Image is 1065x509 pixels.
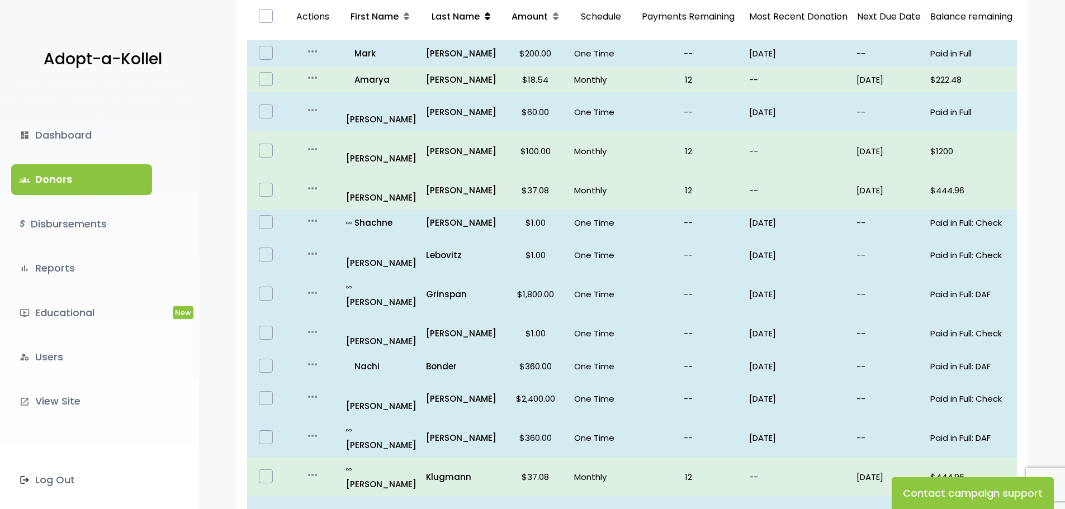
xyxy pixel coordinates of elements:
a: [PERSON_NAME] [426,104,497,120]
i: more_horiz [306,390,319,403]
p: Monthly [574,469,627,484]
p: Paid in Full [930,46,1012,61]
p: Paid in Full: DAF [930,430,1012,445]
p: $444.96 [930,183,1012,198]
p: One Time [574,46,627,61]
p: Paid in Full: Check [930,391,1012,406]
p: [DATE] [749,391,848,406]
p: [DATE] [856,144,921,159]
a: $Disbursements [11,209,152,239]
p: Mark [346,46,417,61]
p: [PERSON_NAME] [346,279,417,310]
p: $100.00 [506,144,565,159]
i: launch [20,397,30,407]
a: [PERSON_NAME] [346,383,417,413]
p: Most Recent Donation [749,9,848,25]
a: [PERSON_NAME] [426,46,497,61]
p: -- [636,430,740,445]
p: One Time [574,391,627,406]
p: -- [856,287,921,302]
p: Amarya [346,72,417,87]
a: [PERSON_NAME] [346,136,417,166]
p: Shachne [346,215,417,230]
a: [PERSON_NAME] [426,144,497,159]
a: [PERSON_NAME] [426,391,497,406]
p: One Time [574,287,627,302]
i: more_horiz [306,247,319,260]
p: -- [856,430,921,445]
p: Paid in Full: DAF [930,359,1012,374]
i: more_horiz [306,325,319,339]
a: Grinspan [426,287,497,302]
p: $200.00 [506,46,565,61]
i: ondemand_video [20,308,30,318]
p: Paid in Full: DAF [930,287,1012,302]
p: -- [856,215,921,230]
i: more_horiz [306,103,319,117]
i: dashboard [20,130,30,140]
a: [PERSON_NAME] [346,240,417,270]
p: [DATE] [749,248,848,263]
p: [PERSON_NAME] [346,422,417,453]
p: Monthly [574,144,627,159]
p: -- [856,46,921,61]
p: $1.00 [506,248,565,263]
a: [PERSON_NAME] [346,97,417,127]
p: [PERSON_NAME] [346,462,417,492]
p: $18.54 [506,72,565,87]
a: Klugmann [426,469,497,484]
a: all_inclusive[PERSON_NAME] [346,462,417,492]
p: -- [856,391,921,406]
a: groupsDonors [11,164,152,194]
p: -- [636,248,740,263]
p: $360.00 [506,430,565,445]
i: more_horiz [306,45,319,58]
i: all_inclusive [346,284,354,290]
span: groups [20,175,30,185]
p: -- [636,287,740,302]
a: all_inclusiveShachne [346,215,417,230]
p: [DATE] [856,183,921,198]
p: 12 [636,469,740,484]
p: $1.00 [506,215,565,230]
i: manage_accounts [20,352,30,362]
p: [DATE] [749,104,848,120]
p: 12 [636,72,740,87]
p: Adopt-a-Kollel [44,45,162,73]
p: -- [749,144,848,159]
i: $ [20,216,25,232]
p: $1,800.00 [506,287,565,302]
p: One Time [574,248,627,263]
a: [PERSON_NAME] [346,318,417,349]
span: Amount [512,10,548,23]
p: [DATE] [749,46,848,61]
span: New [173,306,193,319]
a: ondemand_videoEducationalNew [11,298,152,328]
p: Next Due Date [856,9,921,25]
a: [PERSON_NAME] [426,215,497,230]
p: -- [749,72,848,87]
p: 12 [636,183,740,198]
p: $1200 [930,144,1012,159]
span: First Name [351,10,399,23]
p: One Time [574,104,627,120]
p: [PERSON_NAME] [426,326,497,341]
i: all_inclusive [346,427,354,433]
a: Bonder [426,359,497,374]
a: dashboardDashboard [11,120,152,150]
p: [DATE] [749,326,848,341]
p: -- [636,326,740,341]
p: -- [856,326,921,341]
p: $37.08 [506,469,565,484]
i: more_horiz [306,142,319,156]
p: Paid in Full: Check [930,326,1012,341]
